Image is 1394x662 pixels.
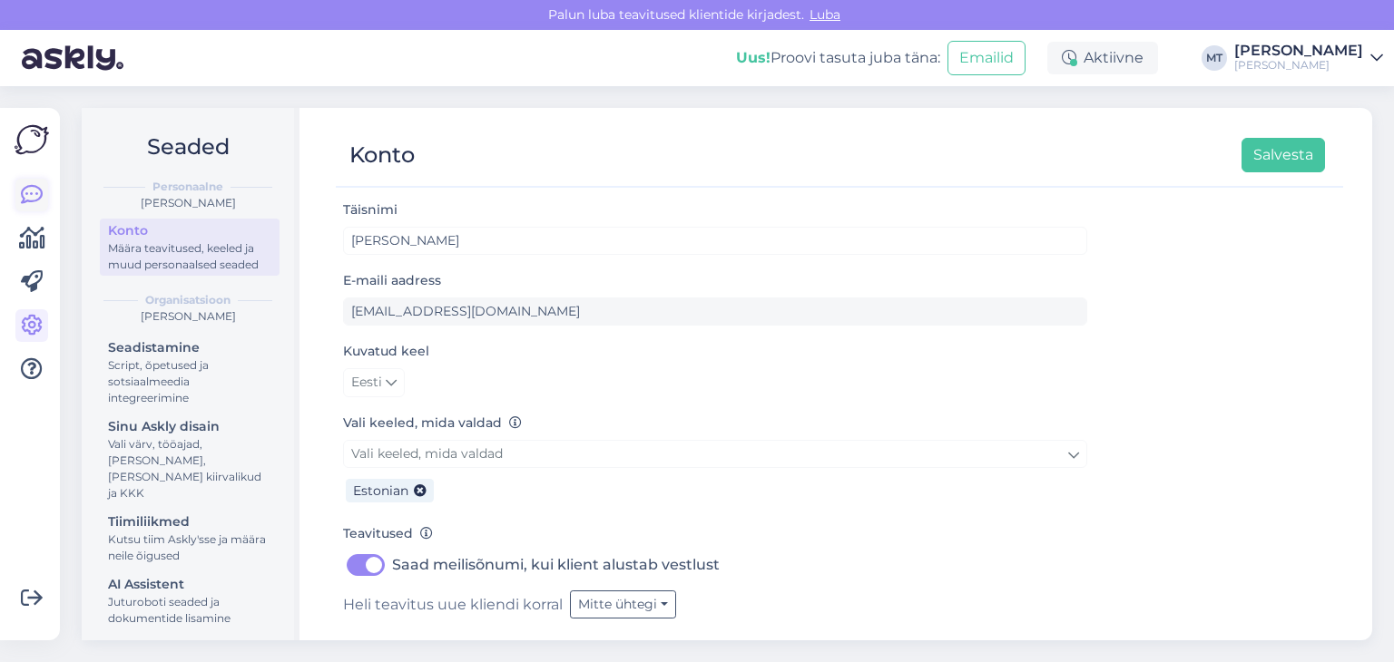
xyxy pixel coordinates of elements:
div: [PERSON_NAME] [96,308,280,325]
b: Personaalne [152,179,223,195]
a: SeadistamineScript, õpetused ja sotsiaalmeedia integreerimine [100,336,280,409]
span: Luba [804,6,846,23]
a: TiimiliikmedKutsu tiim Askly'sse ja määra neile õigused [100,510,280,567]
button: Emailid [947,41,1026,75]
input: Sisesta e-maili aadress [343,297,1087,326]
a: Vali keeled, mida valdad [343,440,1087,468]
a: KontoMäära teavitused, keeled ja muud personaalsed seaded [100,219,280,276]
a: Eesti [343,368,405,397]
label: E-maili aadress [343,271,441,290]
div: Sinu Askly disain [108,417,271,436]
input: Sisesta nimi [343,227,1087,255]
img: Askly Logo [15,122,49,157]
div: [PERSON_NAME] [96,195,280,211]
button: Salvesta [1242,138,1325,172]
div: Määra teavitused, keeled ja muud personaalsed seaded [108,240,271,273]
div: Juturoboti seaded ja dokumentide lisamine [108,594,271,627]
div: [PERSON_NAME] [1234,58,1363,73]
div: [PERSON_NAME] [1234,44,1363,58]
span: Eesti [351,373,382,393]
a: AI AssistentJuturoboti seaded ja dokumentide lisamine [100,572,280,629]
span: Vali keeled, mida valdad [351,445,503,462]
h2: Seaded [96,130,280,164]
label: Kuvatud keel [343,342,429,361]
div: AI Assistent [108,575,271,594]
div: Seadistamine [108,338,271,357]
b: Organisatsioon [145,292,231,308]
div: Tiimiliikmed [108,512,271,531]
label: Saad meilisõnumi, kui klient alustab vestlust [392,550,720,579]
div: Kutsu tiim Askly'sse ja määra neile õigused [108,531,271,564]
b: Uus! [736,49,771,66]
div: Proovi tasuta juba täna: [736,47,940,69]
div: Konto [108,221,271,240]
a: [PERSON_NAME][PERSON_NAME] [1234,44,1383,73]
div: Heli teavitus uue kliendi korral [343,590,1087,618]
a: Sinu Askly disainVali värv, tööajad, [PERSON_NAME], [PERSON_NAME] kiirvalikud ja KKK [100,414,280,504]
div: Vali värv, tööajad, [PERSON_NAME], [PERSON_NAME] kiirvalikud ja KKK [108,436,271,501]
label: Teavitused [343,524,433,543]
div: Aktiivne [1047,42,1158,74]
button: Mitte ühtegi [570,590,676,618]
div: Konto [349,138,415,172]
label: Vali keeled, mida valdad [343,414,522,433]
div: Script, õpetused ja sotsiaalmeedia integreerimine [108,357,271,406]
div: MT [1202,45,1227,71]
label: Täisnimi [343,200,398,219]
div: Arveldamine [108,638,271,657]
span: Estonian [353,482,408,499]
